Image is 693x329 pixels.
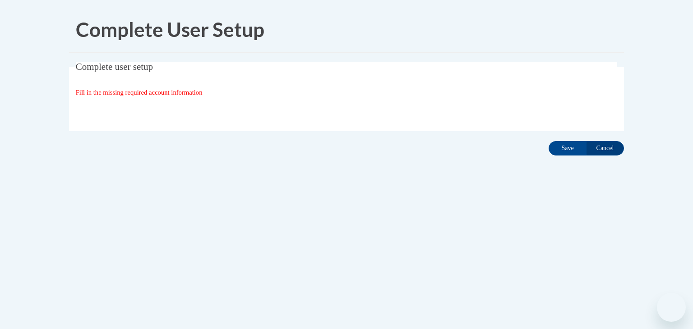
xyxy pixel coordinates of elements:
span: Complete user setup [76,61,153,72]
input: Save [549,141,587,155]
span: Fill in the missing required account information [76,89,203,96]
input: Cancel [586,141,624,155]
span: Complete User Setup [76,18,264,41]
iframe: Button to launch messaging window [657,293,686,322]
